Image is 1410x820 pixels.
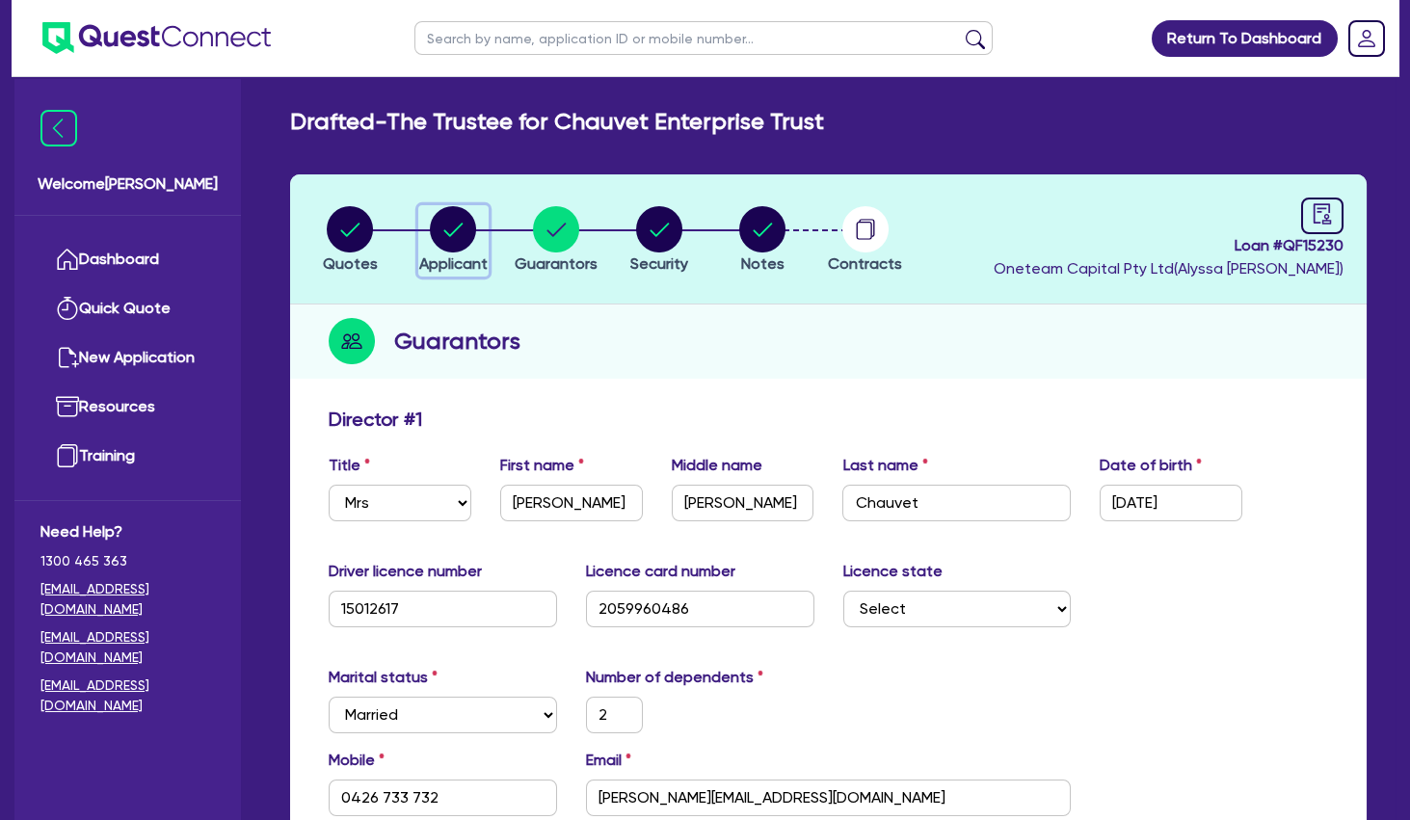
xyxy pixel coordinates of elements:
[394,324,520,358] h2: Guarantors
[329,454,370,477] label: Title
[1301,198,1343,234] a: audit
[322,205,379,277] button: Quotes
[419,254,488,273] span: Applicant
[418,205,489,277] button: Applicant
[514,205,599,277] button: Guarantors
[40,520,215,543] span: Need Help?
[994,259,1343,278] span: Oneteam Capital Pty Ltd ( Alyssa [PERSON_NAME] )
[827,205,903,277] button: Contracts
[329,666,438,689] label: Marital status
[738,205,786,277] button: Notes
[828,254,902,273] span: Contracts
[56,297,79,320] img: quick-quote
[40,551,215,571] span: 1300 465 363
[586,666,763,689] label: Number of dependents
[40,579,215,620] a: [EMAIL_ADDRESS][DOMAIN_NAME]
[40,110,77,146] img: icon-menu-close
[40,235,215,284] a: Dashboard
[40,627,215,668] a: [EMAIL_ADDRESS][DOMAIN_NAME]
[329,318,375,364] img: step-icon
[1342,13,1392,64] a: Dropdown toggle
[630,254,688,273] span: Security
[329,408,422,431] h3: Director # 1
[629,205,689,277] button: Security
[515,254,598,273] span: Guarantors
[290,108,824,136] h2: Drafted - The Trustee for Chauvet Enterprise Trust
[56,346,79,369] img: new-application
[500,454,584,477] label: First name
[842,454,927,477] label: Last name
[329,749,385,772] label: Mobile
[329,560,482,583] label: Driver licence number
[994,234,1343,257] span: Loan # QF15230
[1312,203,1333,225] span: audit
[56,444,79,467] img: training
[40,333,215,383] a: New Application
[38,172,218,196] span: Welcome [PERSON_NAME]
[843,560,943,583] label: Licence state
[414,21,993,55] input: Search by name, application ID or mobile number...
[741,254,785,273] span: Notes
[40,284,215,333] a: Quick Quote
[40,675,215,716] a: [EMAIL_ADDRESS][DOMAIN_NAME]
[672,454,762,477] label: Middle name
[42,22,271,54] img: quest-connect-logo-blue
[1100,485,1242,521] input: DD / MM / YYYY
[323,254,378,273] span: Quotes
[1152,20,1338,57] a: Return To Dashboard
[40,432,215,481] a: Training
[56,395,79,418] img: resources
[1100,454,1202,477] label: Date of birth
[586,749,631,772] label: Email
[586,560,735,583] label: Licence card number
[40,383,215,432] a: Resources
